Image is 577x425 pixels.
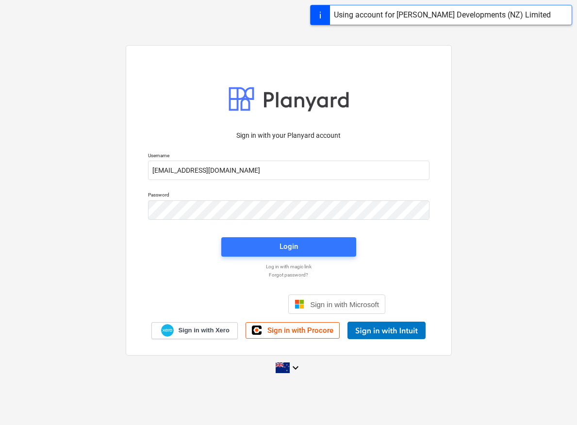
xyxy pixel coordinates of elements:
[267,326,333,335] span: Sign in with Procore
[290,362,301,374] i: keyboard_arrow_down
[246,322,340,339] a: Sign in with Procore
[334,9,551,21] div: Using account for [PERSON_NAME] Developments (NZ) Limited
[161,324,174,337] img: Xero logo
[148,152,429,161] p: Username
[143,272,434,278] a: Forgot password?
[310,300,379,309] span: Sign in with Microsoft
[151,322,238,339] a: Sign in with Xero
[148,131,429,141] p: Sign in with your Planyard account
[187,294,285,315] iframe: Sign in with Google Button
[143,263,434,270] a: Log in with magic link
[280,240,298,253] div: Login
[295,299,304,309] img: Microsoft logo
[221,237,356,257] button: Login
[148,161,429,180] input: Username
[178,326,229,335] span: Sign in with Xero
[148,192,429,200] p: Password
